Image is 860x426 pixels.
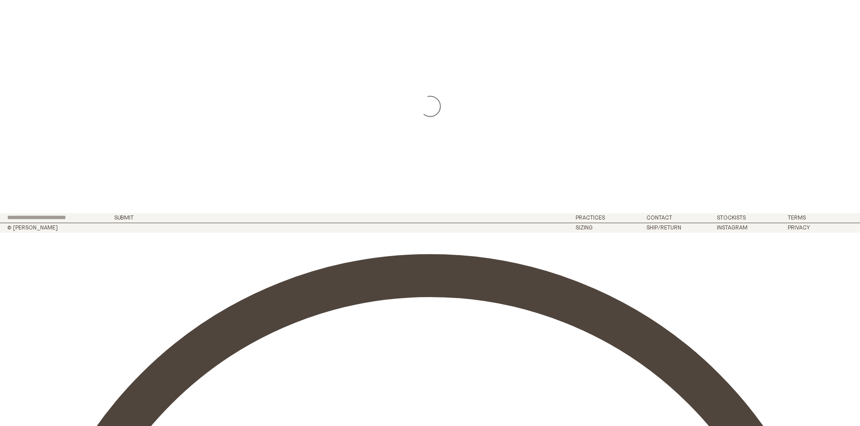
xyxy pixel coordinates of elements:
a: Terms [788,215,806,221]
a: Stockists [717,215,746,221]
a: Practices [576,215,605,221]
h2: © [PERSON_NAME] [7,225,213,231]
a: Ship/Return [646,225,681,231]
a: Contact [646,215,672,221]
a: Sizing [576,225,593,231]
a: Privacy [788,225,810,231]
a: Instagram [717,225,748,231]
button: Submit [114,215,134,221]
